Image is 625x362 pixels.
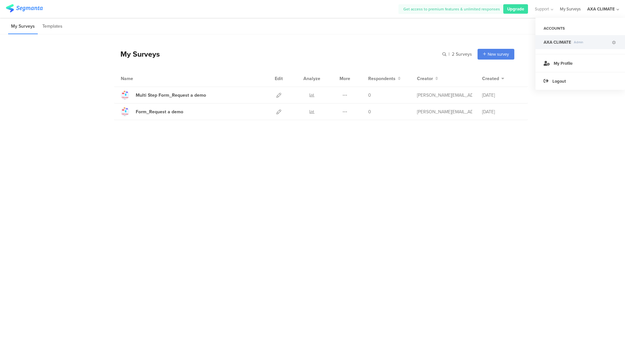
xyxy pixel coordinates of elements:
span: Respondents [368,75,396,82]
div: [DATE] [482,108,521,115]
div: sophie.raveau@axaclimate.com [417,108,472,115]
a: Form_Request a demo [121,107,183,116]
div: Multi Step Form_Request a demo [136,92,206,99]
div: ACCOUNTS [535,23,625,34]
div: Name [121,75,160,82]
span: 0 [368,108,371,115]
div: [DATE] [482,92,521,99]
div: Edit [272,70,286,87]
button: Creator [417,75,438,82]
span: 2 Surveys [452,51,472,58]
span: My Profile [554,60,573,66]
span: Created [482,75,499,82]
a: My Profile [535,54,625,72]
div: More [338,70,352,87]
button: Respondents [368,75,401,82]
span: 0 [368,92,371,99]
span: Get access to premium features & unlimited responses [403,6,500,12]
div: Analyze [302,70,322,87]
li: Templates [39,19,65,34]
li: My Surveys [8,19,38,34]
span: Creator [417,75,433,82]
span: New survey [488,51,509,57]
div: My Surveys [114,49,160,60]
div: AXA CLIMATE [587,6,615,12]
span: Logout [552,78,566,84]
span: Support [535,6,549,12]
span: Upgrade [507,6,524,12]
span: Admin [571,40,611,45]
button: Created [482,75,504,82]
div: sophie.raveau@axaclimate.com [417,92,472,99]
span: AXA CLIMATE [544,39,571,45]
img: segmanta logo [6,4,43,12]
a: Multi Step Form_Request a demo [121,91,206,99]
div: Form_Request a demo [136,108,183,115]
span: | [448,51,451,58]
